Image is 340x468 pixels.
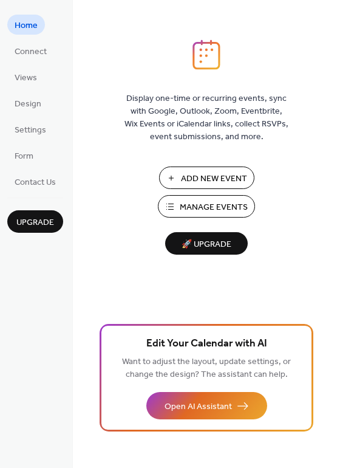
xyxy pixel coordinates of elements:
[15,150,33,163] span: Form
[172,236,240,253] span: 🚀 Upgrade
[122,354,291,383] span: Want to adjust the layout, update settings, or change the design? The assistant can help.
[158,195,255,218] button: Manage Events
[7,93,49,113] a: Design
[7,210,63,233] button: Upgrade
[146,336,267,353] span: Edit Your Calendar with AI
[15,72,37,84] span: Views
[146,392,267,419] button: Open AI Assistant
[192,40,220,70] img: logo_icon.svg
[124,92,288,143] span: Display one-time or recurring events, sync with Google, Outlook, Zoom, Eventbrite, Wix Events or ...
[15,176,56,189] span: Contact Us
[7,15,45,35] a: Home
[159,167,254,189] button: Add New Event
[165,232,248,255] button: 🚀 Upgrade
[16,216,54,229] span: Upgrade
[181,173,247,185] span: Add New Event
[15,46,47,58] span: Connect
[7,171,63,191] a: Contact Us
[15,98,41,111] span: Design
[180,201,248,214] span: Manage Events
[165,401,232,413] span: Open AI Assistant
[7,67,44,87] a: Views
[15,19,38,32] span: Home
[7,41,54,61] a: Connect
[7,119,53,139] a: Settings
[15,124,46,137] span: Settings
[7,145,41,165] a: Form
